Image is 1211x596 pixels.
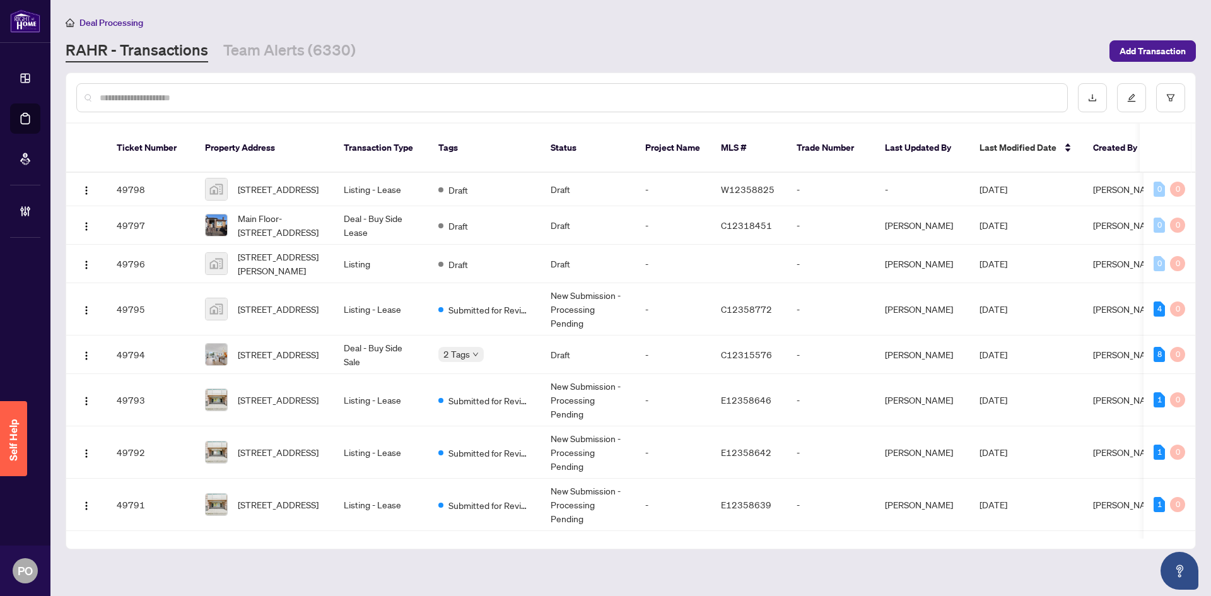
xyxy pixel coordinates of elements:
[635,426,711,479] td: -
[875,206,969,245] td: [PERSON_NAME]
[1093,447,1161,458] span: [PERSON_NAME]
[334,206,428,245] td: Deal - Buy Side Lease
[875,336,969,374] td: [PERSON_NAME]
[443,347,470,361] span: 2 Tags
[81,501,91,511] img: Logo
[980,349,1007,360] span: [DATE]
[787,426,875,479] td: -
[81,185,91,196] img: Logo
[81,351,91,361] img: Logo
[980,141,1056,155] span: Last Modified Date
[66,40,208,62] a: RAHR - Transactions
[107,124,195,173] th: Ticket Number
[66,18,74,27] span: home
[8,419,20,461] span: Self Help
[1154,182,1165,197] div: 0
[206,494,227,515] img: thumbnail-img
[541,206,635,245] td: Draft
[541,426,635,479] td: New Submission - Processing Pending
[428,124,541,173] th: Tags
[206,344,227,365] img: thumbnail-img
[787,173,875,206] td: -
[76,344,97,365] button: Logo
[787,283,875,336] td: -
[1170,497,1185,512] div: 0
[787,206,875,245] td: -
[81,396,91,406] img: Logo
[721,303,772,315] span: C12358772
[1120,41,1186,61] span: Add Transaction
[635,283,711,336] td: -
[238,182,319,196] span: [STREET_ADDRESS]
[334,374,428,426] td: Listing - Lease
[206,298,227,320] img: thumbnail-img
[76,179,97,199] button: Logo
[1156,83,1185,112] button: filter
[1170,301,1185,317] div: 0
[541,173,635,206] td: Draft
[1166,93,1175,102] span: filter
[238,302,319,316] span: [STREET_ADDRESS]
[541,245,635,283] td: Draft
[635,173,711,206] td: -
[721,349,772,360] span: C12315576
[875,283,969,336] td: [PERSON_NAME]
[1170,392,1185,407] div: 0
[980,394,1007,406] span: [DATE]
[238,211,324,239] span: Main Floor-[STREET_ADDRESS]
[18,562,33,580] span: PO
[76,390,97,410] button: Logo
[969,124,1083,173] th: Last Modified Date
[787,336,875,374] td: -
[541,479,635,531] td: New Submission - Processing Pending
[334,426,428,479] td: Listing - Lease
[448,219,468,233] span: Draft
[1154,347,1165,362] div: 8
[472,351,479,358] span: down
[541,336,635,374] td: Draft
[721,219,772,231] span: C12318451
[238,250,324,278] span: [STREET_ADDRESS][PERSON_NAME]
[1154,301,1165,317] div: 4
[875,426,969,479] td: [PERSON_NAME]
[334,124,428,173] th: Transaction Type
[980,447,1007,458] span: [DATE]
[448,446,530,460] span: Submitted for Review
[238,348,319,361] span: [STREET_ADDRESS]
[448,303,530,317] span: Submitted for Review
[541,124,635,173] th: Status
[81,305,91,315] img: Logo
[1170,445,1185,460] div: 0
[206,178,227,200] img: thumbnail-img
[334,245,428,283] td: Listing
[448,257,468,271] span: Draft
[107,374,195,426] td: 49793
[76,442,97,462] button: Logo
[1154,218,1165,233] div: 0
[334,173,428,206] td: Listing - Lease
[1109,40,1196,62] button: Add Transaction
[635,206,711,245] td: -
[1093,394,1161,406] span: [PERSON_NAME]
[875,374,969,426] td: [PERSON_NAME]
[635,374,711,426] td: -
[1093,219,1161,231] span: [PERSON_NAME]
[1117,83,1146,112] button: edit
[107,479,195,531] td: 49791
[1088,93,1097,102] span: download
[1093,258,1161,269] span: [PERSON_NAME]
[238,498,319,511] span: [STREET_ADDRESS]
[107,336,195,374] td: 49794
[1170,218,1185,233] div: 0
[1093,184,1161,195] span: [PERSON_NAME]
[980,303,1007,315] span: [DATE]
[206,441,227,463] img: thumbnail-img
[79,17,143,28] span: Deal Processing
[76,494,97,515] button: Logo
[875,479,969,531] td: [PERSON_NAME]
[238,445,319,459] span: [STREET_ADDRESS]
[195,124,334,173] th: Property Address
[1154,445,1165,460] div: 1
[635,124,711,173] th: Project Name
[721,499,771,510] span: E12358639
